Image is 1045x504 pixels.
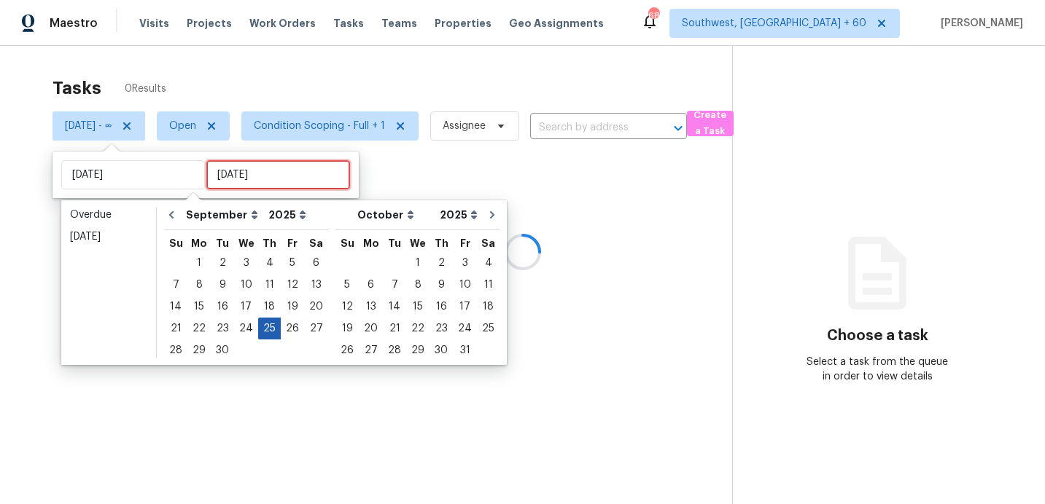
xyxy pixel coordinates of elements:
[234,318,258,339] div: 24
[281,318,304,339] div: 26
[211,318,234,339] div: 23
[281,296,304,318] div: Fri Sep 19 2025
[481,200,503,229] button: Go to next month
[164,274,187,296] div: Sun Sep 07 2025
[216,238,229,248] abbr: Tuesday
[453,274,477,296] div: Fri Oct 10 2025
[477,253,500,273] div: 4
[182,204,265,226] select: Month
[187,339,211,361] div: Mon Sep 29 2025
[359,339,383,361] div: Mon Oct 27 2025
[164,318,187,339] div: 21
[453,253,477,273] div: 3
[430,339,453,361] div: Thu Oct 30 2025
[335,318,359,339] div: Sun Oct 19 2025
[477,275,500,295] div: 11
[453,296,477,317] div: 17
[383,340,406,361] div: 28
[309,238,323,248] abbr: Saturday
[453,318,477,339] div: Fri Oct 24 2025
[234,318,258,339] div: Wed Sep 24 2025
[435,238,448,248] abbr: Thursday
[211,274,234,296] div: Tue Sep 09 2025
[359,318,383,339] div: 20
[359,340,383,361] div: 27
[164,318,187,339] div: Sun Sep 21 2025
[281,252,304,274] div: Fri Sep 05 2025
[453,252,477,274] div: Fri Oct 03 2025
[359,296,383,318] div: Mon Oct 13 2025
[65,204,152,361] ul: Date picker shortcuts
[430,274,453,296] div: Thu Oct 09 2025
[160,200,182,229] button: Go to previous month
[406,340,430,361] div: 29
[335,275,359,295] div: 5
[258,274,281,296] div: Thu Sep 11 2025
[263,238,276,248] abbr: Thursday
[453,318,477,339] div: 24
[383,339,406,361] div: Tue Oct 28 2025
[70,208,147,222] div: Overdue
[383,296,406,317] div: 14
[383,318,406,339] div: Tue Oct 21 2025
[287,238,298,248] abbr: Friday
[211,296,234,318] div: Tue Sep 16 2025
[335,296,359,317] div: 12
[234,252,258,274] div: Wed Sep 03 2025
[453,340,477,361] div: 31
[406,296,430,317] div: 15
[388,238,401,248] abbr: Tuesday
[477,318,500,339] div: 25
[406,318,430,339] div: 22
[211,296,234,317] div: 16
[335,274,359,296] div: Sun Oct 05 2025
[477,296,500,318] div: Sat Oct 18 2025
[211,252,234,274] div: Tue Sep 02 2025
[211,340,234,361] div: 30
[187,318,211,339] div: 22
[234,296,258,317] div: 17
[258,318,281,339] div: 25
[187,296,211,317] div: 15
[430,296,453,317] div: 16
[335,296,359,318] div: Sun Oct 12 2025
[61,160,205,189] input: Start date
[359,274,383,296] div: Mon Oct 06 2025
[304,253,328,273] div: 6
[383,274,406,296] div: Tue Oct 07 2025
[335,339,359,361] div: Sun Oct 26 2025
[453,296,477,318] div: Fri Oct 17 2025
[164,339,187,361] div: Sun Sep 28 2025
[187,318,211,339] div: Mon Sep 22 2025
[383,296,406,318] div: Tue Oct 14 2025
[406,252,430,274] div: Wed Oct 01 2025
[187,340,211,361] div: 29
[430,296,453,318] div: Thu Oct 16 2025
[648,9,659,23] div: 682
[453,275,477,295] div: 10
[281,274,304,296] div: Fri Sep 12 2025
[406,253,430,273] div: 1
[335,340,359,361] div: 26
[359,296,383,317] div: 13
[281,296,304,317] div: 19
[481,238,495,248] abbr: Saturday
[406,275,430,295] div: 8
[430,252,453,274] div: Thu Oct 02 2025
[304,318,328,339] div: Sat Sep 27 2025
[477,318,500,339] div: Sat Oct 25 2025
[164,275,187,295] div: 7
[281,253,304,273] div: 5
[359,275,383,295] div: 6
[191,238,207,248] abbr: Monday
[383,275,406,295] div: 7
[187,274,211,296] div: Mon Sep 08 2025
[304,296,328,318] div: Sat Sep 20 2025
[211,275,234,295] div: 9
[406,296,430,318] div: Wed Oct 15 2025
[359,318,383,339] div: Mon Oct 20 2025
[406,274,430,296] div: Wed Oct 08 2025
[281,275,304,295] div: 12
[258,296,281,317] div: 18
[477,252,500,274] div: Sat Oct 04 2025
